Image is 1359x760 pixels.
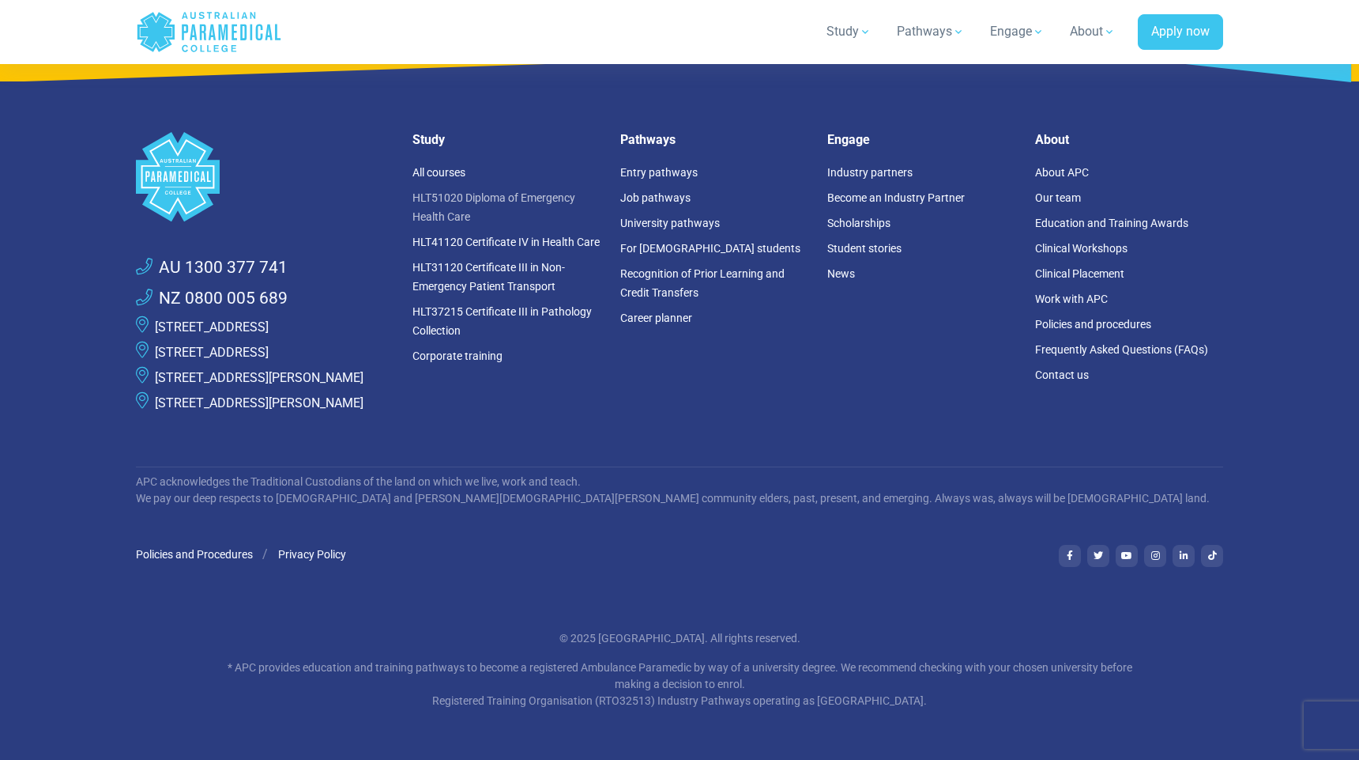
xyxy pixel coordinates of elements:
[1035,132,1224,147] h5: About
[412,350,503,362] a: Corporate training
[620,166,698,179] a: Entry pathways
[155,370,363,385] a: [STREET_ADDRESS][PERSON_NAME]
[136,132,393,221] a: Space
[620,312,692,324] a: Career planner
[136,474,1223,507] p: APC acknowledges the Traditional Custodians of the land on which we live, work and teach. We pay ...
[136,548,253,561] a: Policies and Procedures
[827,267,855,280] a: News
[278,548,346,561] a: Privacy Policy
[1035,293,1108,305] a: Work with APC
[1035,242,1127,255] a: Clinical Workshops
[620,267,785,299] a: Recognition of Prior Learning and Credit Transfers
[155,320,269,335] a: [STREET_ADDRESS]
[827,191,965,204] a: Become an Industry Partner
[136,286,288,312] a: NZ 0800 005 689
[155,395,363,410] a: [STREET_ADDRESS][PERSON_NAME]
[412,132,601,147] h5: Study
[827,242,902,255] a: Student stories
[1035,267,1124,280] a: Clinical Placement
[1035,369,1089,381] a: Contact us
[412,236,600,248] a: HLT41120 Certificate IV in Health Care
[620,242,800,255] a: For [DEMOGRAPHIC_DATA] students
[1035,166,1089,179] a: About APC
[827,132,1016,147] h5: Engage
[827,217,890,229] a: Scholarships
[136,255,288,281] a: AU 1300 377 741
[412,191,575,223] a: HLT51020 Diploma of Emergency Health Care
[620,132,809,147] h5: Pathways
[620,217,720,229] a: University pathways
[1035,318,1151,331] a: Policies and procedures
[1035,343,1208,356] a: Frequently Asked Questions (FAQs)
[1035,217,1188,229] a: Education and Training Awards
[1035,191,1081,204] a: Our team
[827,166,913,179] a: Industry partners
[412,305,592,337] a: HLT37215 Certificate III in Pathology Collection
[412,261,565,293] a: HLT31120 Certificate III in Non-Emergency Patient Transport
[155,345,269,360] a: [STREET_ADDRESS]
[412,166,465,179] a: All courses
[620,191,691,204] a: Job pathways
[217,660,1142,709] p: * APC provides education and training pathways to become a registered Ambulance Paramedic by way ...
[217,630,1142,647] p: © 2025 [GEOGRAPHIC_DATA]. All rights reserved.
